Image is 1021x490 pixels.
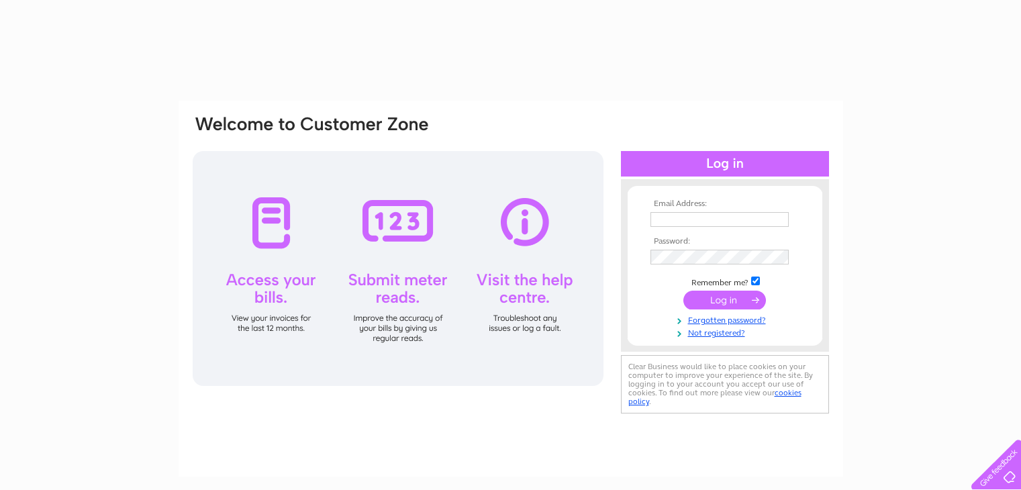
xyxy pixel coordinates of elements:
td: Remember me? [647,275,803,288]
div: Clear Business would like to place cookies on your computer to improve your experience of the sit... [621,355,829,413]
a: Forgotten password? [650,313,803,326]
a: cookies policy [628,388,801,406]
a: Not registered? [650,326,803,338]
th: Password: [647,237,803,246]
input: Submit [683,291,766,309]
th: Email Address: [647,199,803,209]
